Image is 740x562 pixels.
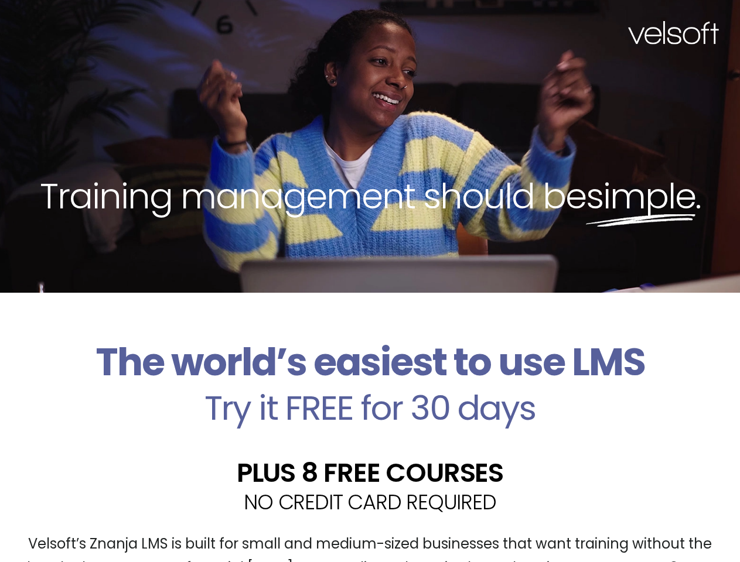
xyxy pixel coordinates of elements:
h2: Training management should be . [21,173,719,219]
h2: NO CREDIT CARD REQUIRED [9,492,731,512]
span: simple [586,172,695,221]
h2: Try it FREE for 30 days [9,391,731,425]
h2: The world’s easiest to use LMS [9,340,731,385]
h2: PLUS 8 FREE COURSES [9,460,731,486]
